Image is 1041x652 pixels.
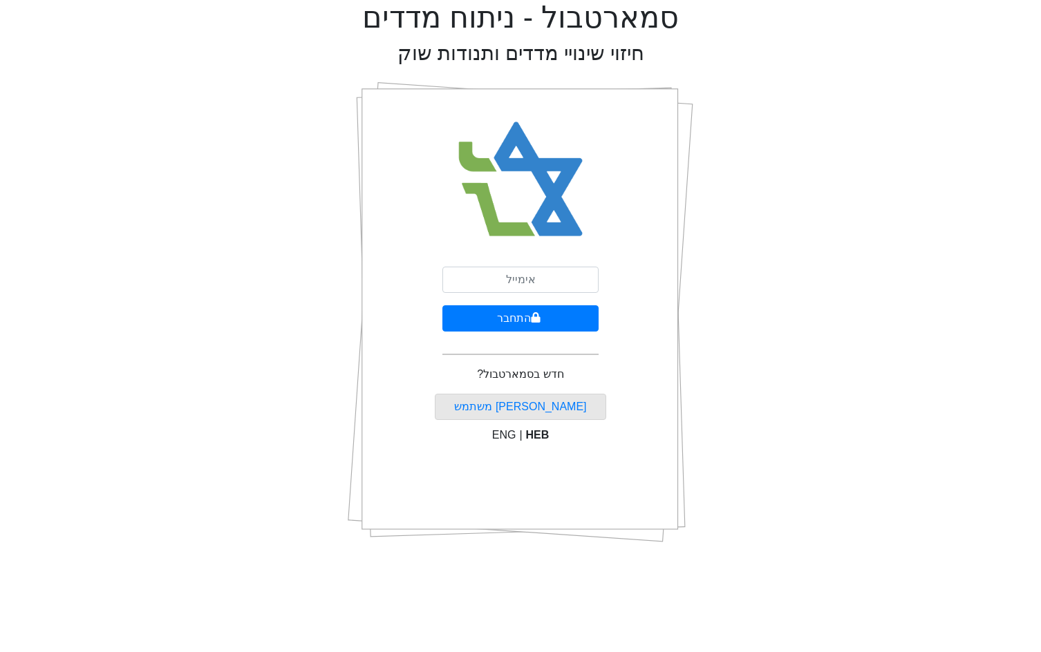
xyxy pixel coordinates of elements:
[442,305,599,332] button: התחבר
[454,401,586,412] a: [PERSON_NAME] משתמש
[446,104,596,256] img: Smart Bull
[397,41,644,66] h2: חיזוי שינויי מדדים ותנודות שוק
[477,366,563,383] p: חדש בסמארטבול?
[492,429,516,441] span: ENG
[442,267,599,293] input: אימייל
[519,429,522,441] span: |
[435,394,607,420] button: [PERSON_NAME] משתמש
[526,429,550,441] span: HEB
